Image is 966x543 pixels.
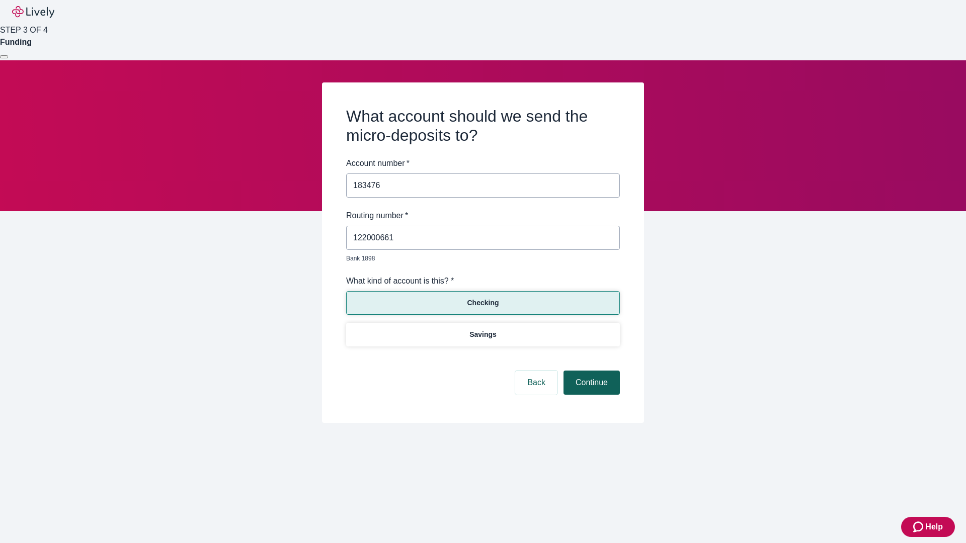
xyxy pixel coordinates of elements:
img: Lively [12,6,54,18]
button: Checking [346,291,620,315]
h2: What account should we send the micro-deposits to? [346,107,620,145]
button: Savings [346,323,620,346]
label: What kind of account is this? * [346,275,454,287]
button: Continue [563,371,620,395]
p: Savings [469,329,497,340]
button: Zendesk support iconHelp [901,517,955,537]
label: Routing number [346,210,408,222]
button: Back [515,371,557,395]
p: Bank 1898 [346,254,613,263]
span: Help [925,521,943,533]
svg: Zendesk support icon [913,521,925,533]
p: Checking [467,298,499,308]
label: Account number [346,157,410,169]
